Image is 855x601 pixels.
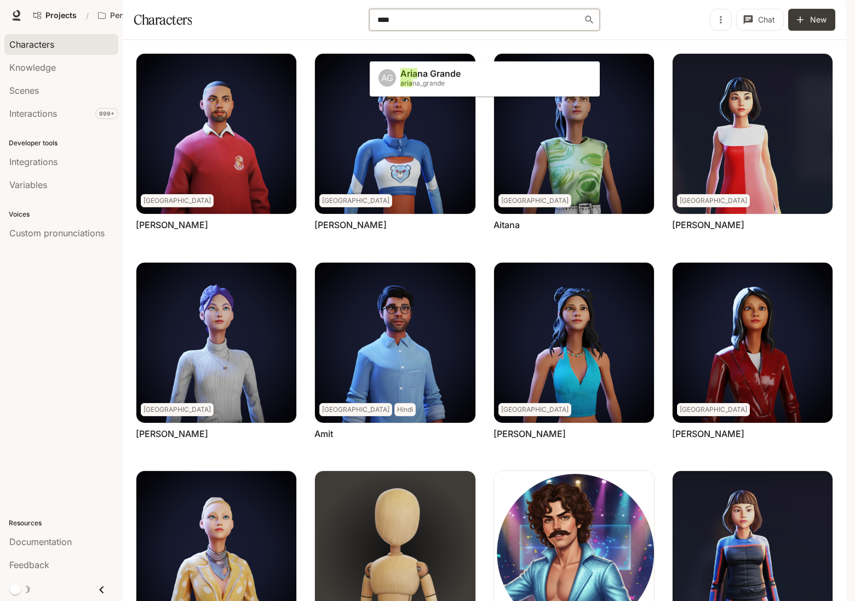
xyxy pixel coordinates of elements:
[400,79,445,87] span: na_grande
[45,11,77,20] span: Projects
[136,219,208,231] a: [PERSON_NAME]
[494,263,654,423] img: Anaya
[314,219,387,231] a: [PERSON_NAME]
[736,9,784,31] button: Chat
[673,54,833,214] img: Akira
[494,428,566,440] a: [PERSON_NAME]
[314,428,333,440] a: Amit
[378,69,396,87] div: AG
[400,68,417,79] span: Aria
[82,10,93,21] div: /
[788,9,835,31] button: New
[673,263,833,423] img: Angie
[110,11,171,20] p: Pen Pals [Production]
[672,428,744,440] a: [PERSON_NAME]
[494,54,654,214] img: Aitana
[136,263,296,423] img: Alison
[315,263,475,423] img: Amit
[136,54,296,214] img: Abel
[672,219,744,231] a: [PERSON_NAME]
[494,219,520,231] a: Aitana
[28,4,82,26] a: Go to projects
[400,79,412,87] span: aria
[315,54,475,214] img: Adelina
[93,4,188,26] button: Open workspace menu
[134,9,192,31] h1: Characters
[136,428,208,440] a: [PERSON_NAME]
[400,68,461,79] span: na Grande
